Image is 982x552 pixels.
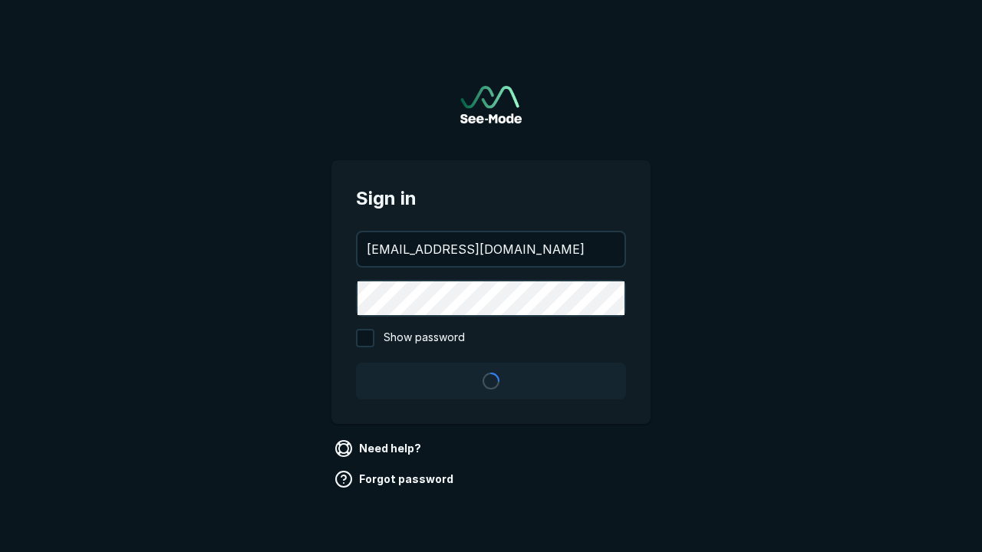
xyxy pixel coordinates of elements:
input: your@email.com [358,232,624,266]
span: Show password [384,329,465,347]
a: Go to sign in [460,86,522,123]
a: Need help? [331,436,427,461]
img: See-Mode Logo [460,86,522,123]
span: Sign in [356,185,626,212]
a: Forgot password [331,467,460,491]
